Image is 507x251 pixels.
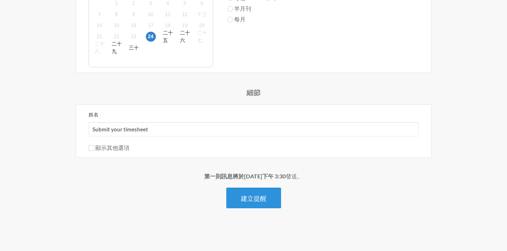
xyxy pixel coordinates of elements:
[89,145,94,151] input: 顯示其他選項
[197,10,207,20] span: 2025年10月13日 星期一
[165,22,171,28] font: 18
[286,173,297,179] font: 發送
[184,0,186,6] font: 5
[180,30,190,43] font: 二十六
[163,10,173,20] span: 2025年10月11日 星期六
[148,22,154,28] font: 17
[112,43,122,53] span: 2025年10月29日星期三
[115,11,118,17] font: 8
[129,21,139,31] span: 2025年10月16日星期四
[247,88,261,96] font: 細節
[182,22,188,28] font: 19
[199,22,205,28] font: 20
[89,111,99,117] font: 姓名
[149,0,152,6] font: 3
[95,10,105,20] span: 2025年10月7日 星期二
[163,30,173,43] font: 二十五
[146,21,156,31] span: 2025年10月17日 星期五
[97,33,102,39] font: 21
[112,41,122,54] font: 二十九
[297,173,303,179] font: 。
[163,21,173,31] span: 2025年10月18日 星期六
[112,10,122,20] span: 2025年10月8日星期三
[129,43,139,53] span: 2025年10月30日星期四
[115,0,118,6] font: 1
[129,45,139,51] font: 三十
[146,10,156,20] span: 2025年10月10日 星期五
[132,0,135,6] font: 2
[114,33,120,39] font: 22
[131,33,137,39] font: 23
[98,11,101,17] font: 7
[204,173,286,179] font: 第一則訊息將於[DATE]下午 3:30
[197,11,207,17] font: 十三
[165,11,171,17] font: 11
[95,21,105,31] span: 2025年10月14日 星期二
[167,0,169,6] font: 4
[114,22,120,28] font: 15
[197,32,207,42] span: 2025年10月27日 星期一
[180,21,190,31] span: 2025年10月19日星期日
[234,16,245,22] font: 每月
[163,32,173,42] span: 2025年10月25日 星期六
[95,41,105,54] font: 二十八
[131,22,137,28] font: 16
[148,33,154,39] font: 24
[197,21,207,31] span: 2025年10月20日 星期一
[180,10,190,20] span: 2025年10月12日星期日
[132,11,135,17] font: 9
[146,32,156,42] span: 2025年10月24日 星期五
[95,43,105,53] span: 2025年10月28日 星期二
[227,17,233,22] input: 每月
[129,32,139,42] span: 2025年10月23日星期四
[148,11,154,17] font: 10
[180,32,190,42] span: 2025年10月26日 星期日
[201,0,204,6] font: 6
[129,10,139,20] span: 2025年10月9日星期四
[112,21,122,31] span: 2025年10月15日星期三
[95,144,130,151] font: 顯示其他選項
[241,194,266,202] font: 建立提醒
[182,11,188,17] font: 12
[112,32,122,42] span: 2025年10月22日星期三
[95,32,105,42] span: 2025年10月21日 星期二
[89,122,419,136] input: 我們建議使用 2 到 4 個字的名稱
[227,6,233,12] input: 半月刊
[226,188,281,208] button: 建立提醒
[197,30,207,43] font: 二十七
[97,22,102,28] font: 14
[234,5,251,12] font: 半月刊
